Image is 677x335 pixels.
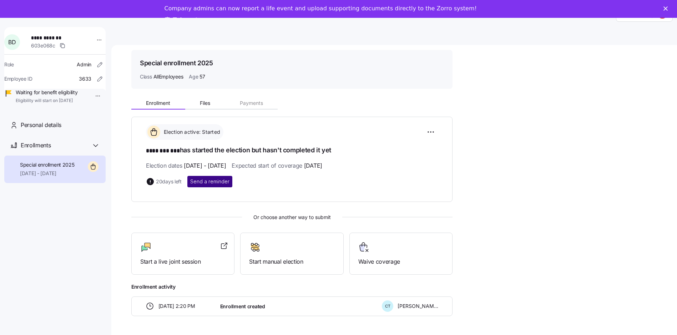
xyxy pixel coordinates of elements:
[187,176,232,187] button: Send a reminder
[131,213,453,221] span: Or choose another way to submit
[31,42,55,49] span: 603e068c
[304,161,322,170] span: [DATE]
[21,121,61,130] span: Personal details
[20,161,75,168] span: Special enrollment 2025
[189,73,198,80] span: Age
[385,304,390,308] span: C T
[20,170,75,177] span: [DATE] - [DATE]
[398,303,438,310] span: [PERSON_NAME]
[190,178,229,185] span: Send a reminder
[16,98,77,104] span: Eligibility will start on [DATE]
[131,283,453,290] span: Enrollment activity
[146,161,226,170] span: Election dates
[162,128,220,136] span: Election active: Started
[184,161,226,170] span: [DATE] - [DATE]
[16,89,77,96] span: Waiting for benefit eligibility
[358,257,444,266] span: Waive coverage
[165,16,209,24] a: Take a tour
[4,61,14,68] span: Role
[153,73,183,80] span: AllEmployees
[146,146,438,156] h1: has started the election but hasn't completed it yet
[663,6,671,11] div: Close
[220,303,265,310] span: Enrollment created
[140,59,213,67] h1: Special enrollment 2025
[146,101,170,106] span: Enrollment
[199,73,205,80] span: 57
[140,73,152,80] span: Class
[240,101,263,106] span: Payments
[4,75,32,82] span: Employee ID
[232,161,322,170] span: Expected start of coverage
[21,141,51,150] span: Enrollments
[79,75,91,82] span: 3633
[165,5,477,12] div: Company admins can now report a life event and upload supporting documents directly to the Zorro ...
[249,257,334,266] span: Start manual election
[140,257,226,266] span: Start a live joint session
[8,39,16,45] span: B D
[200,101,210,106] span: Files
[158,303,195,310] span: [DATE] 2:20 PM
[156,178,182,185] span: 20 days left
[77,61,91,68] span: Admin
